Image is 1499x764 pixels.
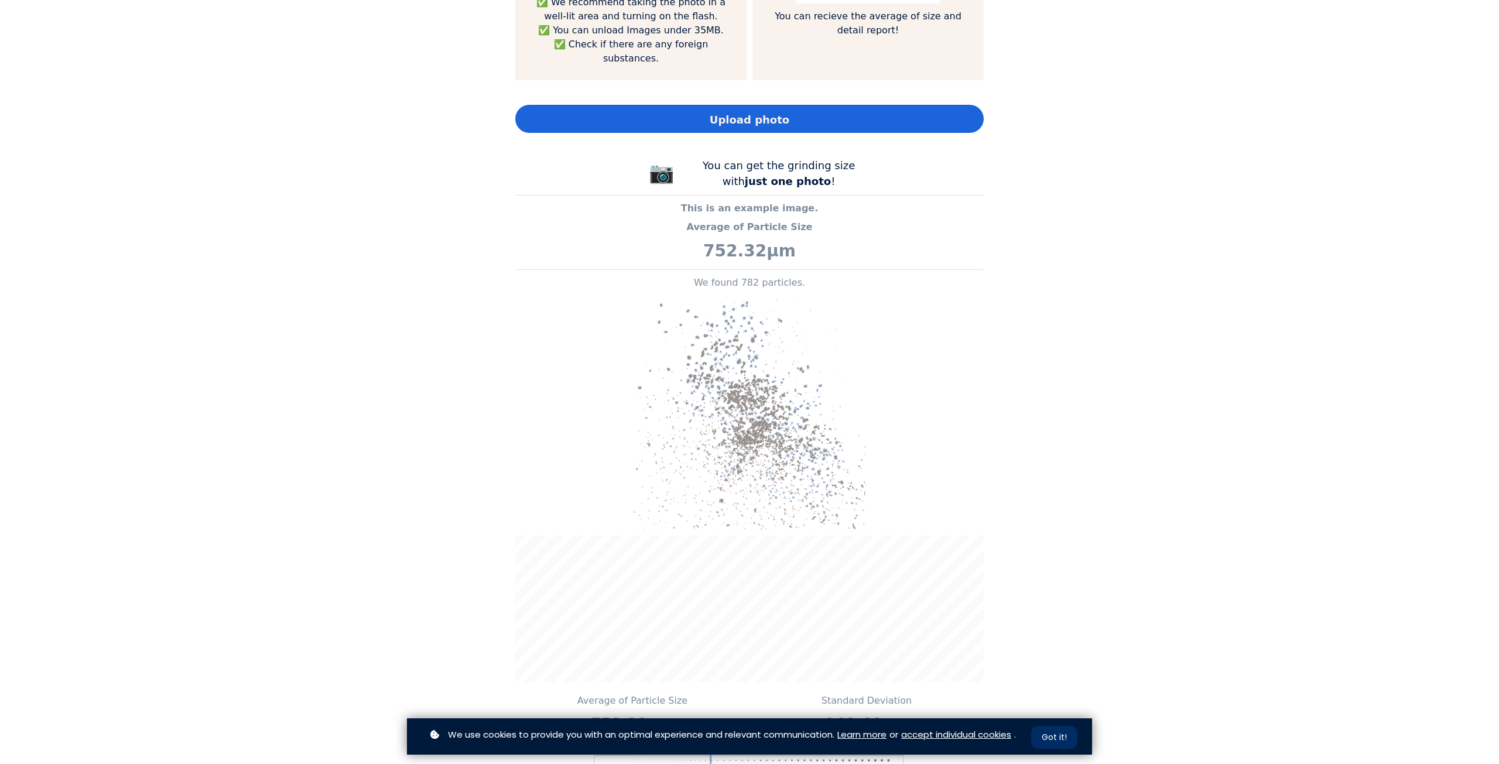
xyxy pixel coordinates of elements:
[448,728,834,741] span: We use cookies to provide you with an optimal experience and relevant communication.
[1031,726,1077,749] button: Got it!
[691,157,867,189] div: You can get the grinding size with !
[515,201,984,215] p: This is an example image.
[520,694,745,708] p: Average of Particle Size
[632,296,867,530] img: alt
[754,712,980,737] p: 163.68μm
[515,220,984,234] p: Average of Particle Size
[710,112,789,128] span: Upload photo
[754,694,980,708] p: Standard Deviation
[515,276,984,290] p: We found 782 particles.
[515,239,984,263] p: 752.32μm
[745,175,831,187] b: just one photo
[770,9,966,37] p: You can recieve the average of size and detail report!
[427,728,1025,741] p: or .
[901,728,1011,741] a: accept individual cookies
[520,712,745,737] p: 752.32μm
[649,161,675,184] span: 📷
[837,728,887,741] a: Learn more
